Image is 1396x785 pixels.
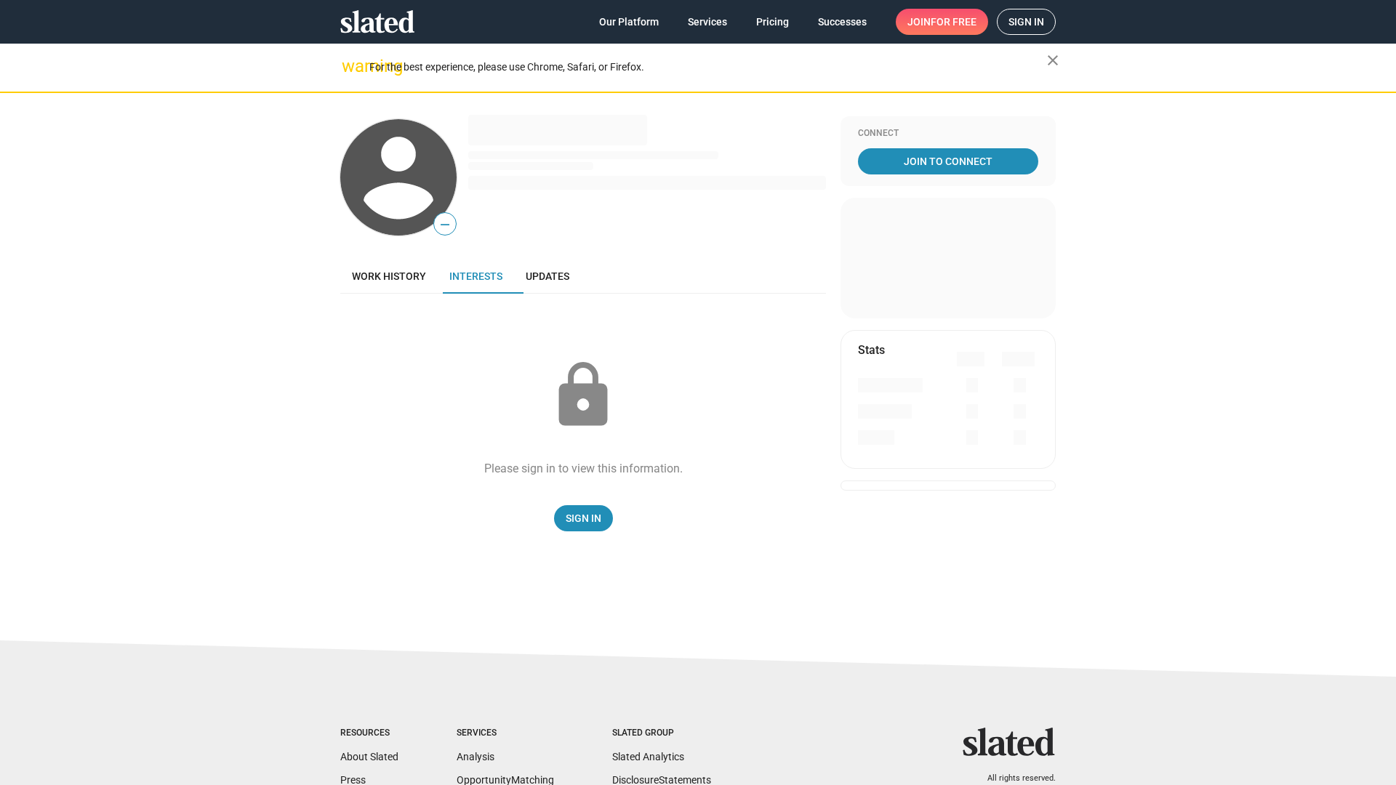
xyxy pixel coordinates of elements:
[526,270,569,282] span: Updates
[896,9,988,35] a: Joinfor free
[818,9,867,35] span: Successes
[612,751,684,762] a: Slated Analytics
[352,270,426,282] span: Work history
[457,751,494,762] a: Analysis
[599,9,659,35] span: Our Platform
[756,9,789,35] span: Pricing
[745,9,801,35] a: Pricing
[858,128,1038,140] div: Connect
[861,148,1035,174] span: Join To Connect
[612,728,711,739] div: Slated Group
[907,9,976,35] span: Join
[514,259,581,294] a: Updates
[438,259,514,294] a: Interests
[340,728,398,739] div: Resources
[587,9,670,35] a: Our Platform
[676,9,739,35] a: Services
[449,270,502,282] span: Interests
[342,57,359,75] mat-icon: warning
[547,359,619,432] mat-icon: lock
[997,9,1056,35] a: Sign in
[554,505,613,531] a: Sign In
[340,751,398,762] a: About Slated
[457,728,554,739] div: Services
[688,9,727,35] span: Services
[340,259,438,294] a: Work history
[858,148,1038,174] a: Join To Connect
[1044,52,1062,69] mat-icon: close
[858,342,885,358] mat-card-title: Stats
[566,505,601,531] span: Sign In
[1008,9,1044,34] span: Sign in
[369,57,1047,77] div: For the best experience, please use Chrome, Safari, or Firefox.
[806,9,878,35] a: Successes
[931,9,976,35] span: for free
[434,215,456,234] span: —
[484,461,683,476] div: Please sign in to view this information.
